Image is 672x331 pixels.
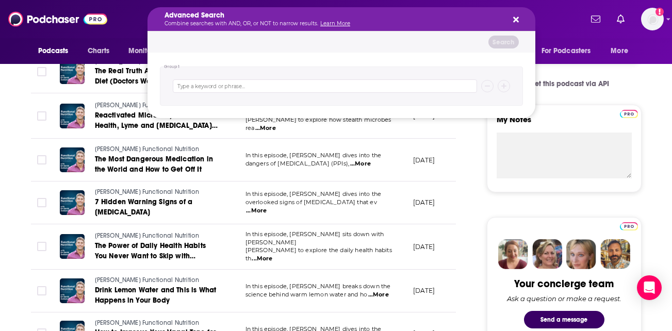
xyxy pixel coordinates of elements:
a: [PERSON_NAME] Functional Nutrition [95,188,219,197]
span: In this episode, [PERSON_NAME] dives into the [245,152,382,159]
span: Toggle select row [37,242,46,251]
button: open menu [121,41,178,61]
span: 7 Hidden Warning Signs of a [MEDICAL_DATA] [95,197,193,217]
a: [PERSON_NAME] Functional Nutrition [95,319,219,328]
span: ...More [368,291,389,299]
p: [DATE] [413,286,435,295]
span: overlooked signs of [MEDICAL_DATA] that ev [245,198,377,206]
span: ...More [255,124,276,133]
a: [PERSON_NAME] Functional Nutrition [95,101,219,110]
span: Drink Lemon Water and This is What Happens in Your Body [95,286,217,305]
span: [PERSON_NAME] Functional Nutrition [95,276,200,284]
a: The Power of Daily Health Habits You Never Want to Skip with [PERSON_NAME] [95,241,219,261]
a: [PERSON_NAME] Functional Nutrition [95,145,219,154]
span: [PERSON_NAME] Functional Nutrition [95,232,200,239]
span: ...More [350,160,371,168]
h4: Group 1 [164,64,180,69]
a: The Real Truth About the Carnivore Diet (Doctors Won't Tell You This!) [95,66,219,87]
a: [PERSON_NAME] Functional Nutrition [95,276,219,285]
span: The Power of Daily Health Habits You Never Want to Skip with [PERSON_NAME] [95,241,206,271]
a: Show notifications dropdown [587,10,604,28]
span: [PERSON_NAME] Functional Nutrition [95,58,200,65]
a: Drink Lemon Water and This is What Happens in Your Body [95,285,219,306]
span: Toggle select row [37,155,46,164]
a: Charts [81,41,116,61]
span: In this episode, [PERSON_NAME] breaks down the [245,283,391,290]
div: Your concierge team [514,277,614,290]
img: Podchaser - Follow, Share and Rate Podcasts [8,9,107,29]
span: Toggle select row [37,67,46,76]
span: ...More [246,207,267,215]
p: [DATE] [413,156,435,164]
p: [DATE] [413,198,435,207]
a: 7 Hidden Warning Signs of a [MEDICAL_DATA] [95,197,219,218]
img: Podchaser Pro [620,222,638,230]
a: The Most Dangerous Medication in the World and How to Get Off It [95,154,219,175]
img: Barbara Profile [532,239,562,269]
img: Jules Profile [566,239,596,269]
button: Send a message [524,311,604,328]
span: In this episode, [PERSON_NAME] sits down with [PERSON_NAME] [245,230,384,246]
h5: Advanced Search [165,12,502,19]
span: For Podcasters [542,44,591,58]
span: Toggle select row [37,111,46,121]
span: The Real Truth About the Carnivore Diet (Doctors Won't Tell You This!) [95,67,214,86]
span: Reactivated Microbes, Cellular Health, Lyme and [MEDICAL_DATA] with [PERSON_NAME] [95,111,218,140]
div: Ask a question or make a request. [507,294,621,303]
span: In this episode, [PERSON_NAME] dives into the [245,190,382,197]
span: [PERSON_NAME] to explore how stealth microbes rea [245,116,391,131]
div: Search podcasts, credits, & more... [157,7,545,31]
a: Reactivated Microbes, Cellular Health, Lyme and [MEDICAL_DATA] with [PERSON_NAME] [95,110,219,131]
span: [PERSON_NAME] Functional Nutrition [95,145,200,153]
button: Search [488,36,519,48]
a: Get this podcast via API [511,71,618,96]
span: [PERSON_NAME] to explore the daily health habits th [245,246,392,262]
a: Learn More [320,20,350,27]
span: Charts [88,44,110,58]
span: science behind warm lemon water and ho [245,291,368,298]
span: Podcasts [38,44,69,58]
span: [PERSON_NAME] Functional Nutrition [95,102,200,109]
span: [PERSON_NAME] Functional Nutrition [95,188,200,195]
img: User Profile [641,8,664,30]
img: Jon Profile [600,239,630,269]
span: Toggle select row [37,286,46,295]
span: Logged in as prpitches [641,8,664,30]
img: Sydney Profile [498,239,528,269]
p: [DATE] [413,242,435,251]
a: Pro website [620,108,638,118]
span: Toggle select row [37,198,46,207]
svg: Add a profile image [655,8,664,16]
div: Open Intercom Messenger [637,275,662,300]
a: Pro website [620,221,638,230]
span: ...More [252,255,272,263]
label: My Notes [497,114,632,133]
span: Monitoring [128,44,165,58]
span: [PERSON_NAME] Functional Nutrition [95,319,200,326]
a: Show notifications dropdown [613,10,629,28]
span: dangers of [MEDICAL_DATA] (PPIs), [245,160,350,167]
span: Get this podcast via API [529,79,609,88]
button: open menu [603,41,641,61]
input: Type a keyword or phrase... [173,79,477,93]
img: Podchaser Pro [620,110,638,118]
span: More [611,44,628,58]
button: open menu [31,41,82,61]
p: Combine searches with AND, OR, or NOT to narrow results. [165,21,502,26]
span: The Most Dangerous Medication in the World and How to Get Off It [95,155,213,174]
button: open menu [535,41,606,61]
button: Show profile menu [641,8,664,30]
a: [PERSON_NAME] Functional Nutrition [95,231,219,241]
